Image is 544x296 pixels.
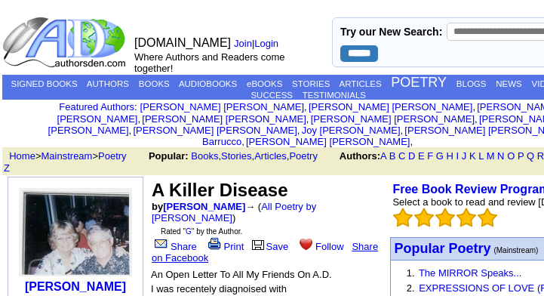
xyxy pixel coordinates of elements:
[309,101,472,113] a: [PERSON_NAME] [PERSON_NAME]
[152,180,288,200] font: A Killer Disease
[408,150,415,162] a: D
[456,208,476,227] img: bigemptystars.png
[475,103,477,112] font: i
[151,269,332,280] font: An Open Letter To All My Friends On A.D.
[403,127,404,135] font: i
[134,51,284,74] font: Where Authors and Readers come together!
[447,150,453,162] a: H
[414,208,434,227] img: bigemptystars.png
[161,227,242,236] font: Rated " " by the Author.
[380,150,386,162] a: A
[497,150,504,162] a: N
[300,237,312,250] img: heart.gif
[133,125,297,136] a: [PERSON_NAME] [PERSON_NAME]
[41,150,93,162] a: Mainstream
[152,201,316,224] a: All Poetry by [PERSON_NAME]
[537,150,544,162] a: R
[163,201,245,212] a: [PERSON_NAME]
[527,150,534,162] a: Q
[139,79,170,88] a: BOOKS
[250,238,266,250] img: library.gif
[9,150,35,162] a: Home
[389,150,396,162] a: B
[303,91,366,100] a: TESTIMONIALS
[205,241,244,252] a: Print
[250,91,293,100] a: SUCCESS
[456,79,487,88] a: BLOGS
[289,150,318,162] a: Poetry
[391,75,447,90] a: POETRY
[436,150,444,162] a: G
[152,201,316,224] font: → ( )
[427,150,433,162] a: F
[407,267,415,279] font: 1.
[418,150,425,162] a: E
[221,150,251,162] a: Stories
[140,101,304,113] a: [PERSON_NAME] [PERSON_NAME]
[59,101,134,113] a: Featured Authors
[398,150,405,162] a: C
[179,79,237,88] a: AUDIOBOOKS
[25,280,126,293] a: [PERSON_NAME]
[87,79,129,88] a: AUTHORS
[292,79,330,88] a: STORIES
[419,267,522,279] a: The MIRROR Speaks...
[208,238,221,250] img: print.gif
[149,150,189,162] b: Popular:
[340,79,382,88] a: ARTICLES
[247,79,282,88] a: eBOOKS
[394,241,490,256] font: Popular Poetry
[140,116,142,124] font: i
[234,38,284,49] font: |
[487,150,495,162] a: M
[155,238,168,250] img: share_page.gif
[309,116,310,124] font: i
[234,38,252,49] a: Join
[246,136,410,147] a: [PERSON_NAME] [PERSON_NAME]
[478,150,484,162] a: L
[340,150,380,162] b: Authors:
[142,113,306,125] a: [PERSON_NAME] [PERSON_NAME]
[302,125,401,136] a: Joy [PERSON_NAME]
[493,246,538,254] font: (Mainstream)
[19,188,132,276] img: 26416.jpg
[250,241,289,252] a: Save
[469,150,476,162] a: K
[311,113,475,125] a: [PERSON_NAME] [PERSON_NAME]
[4,162,10,174] a: Z
[98,150,127,162] a: Poetry
[11,79,77,88] a: SIGNED BOOKS
[413,138,414,146] font: i
[152,241,378,264] a: Share on Facebook
[244,138,246,146] font: i
[507,150,515,162] a: O
[393,208,413,227] img: bigemptystars.png
[152,241,197,252] a: Share
[407,282,415,294] font: 2.
[254,38,278,49] a: Login
[462,150,467,162] a: J
[340,26,442,38] label: Try our New Search:
[300,127,301,135] font: i
[186,227,192,236] a: G
[456,150,459,162] a: I
[2,16,129,69] img: logo_ad.gif
[518,150,524,162] a: P
[131,127,133,135] font: i
[478,208,497,227] img: bigemptystars.png
[254,150,287,162] a: Articles
[435,208,455,227] img: bigemptystars.png
[496,79,522,88] a: NEWS
[134,36,231,49] font: [DOMAIN_NAME]
[4,150,146,162] font: > >
[152,201,245,212] font: by
[191,150,218,162] a: Books
[297,241,344,252] a: Follow
[478,116,479,124] font: i
[59,101,137,113] font: :
[394,242,490,255] a: Popular Poetry
[307,103,309,112] font: i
